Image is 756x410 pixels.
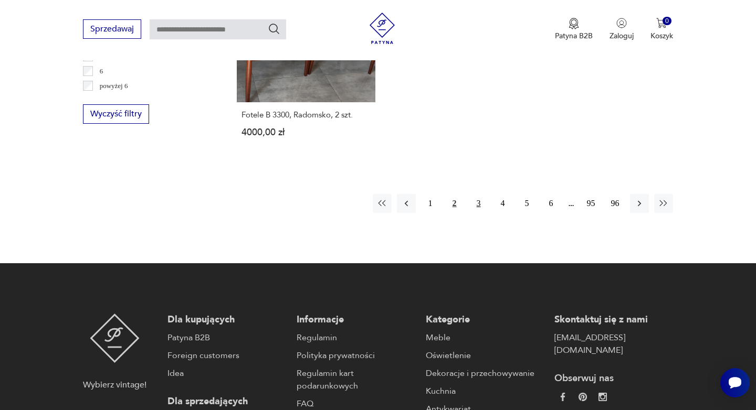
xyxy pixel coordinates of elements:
a: Oświetlenie [426,349,544,362]
p: Patyna B2B [555,31,593,41]
p: 4000,00 zł [241,128,370,137]
p: powyżej 6 [100,80,128,92]
p: Skontaktuj się z nami [554,314,673,326]
p: Dla sprzedających [167,395,286,408]
button: 2 [445,194,464,213]
button: 6 [542,194,561,213]
p: Zaloguj [610,31,634,41]
a: [EMAIL_ADDRESS][DOMAIN_NAME] [554,331,673,357]
img: Ikonka użytkownika [616,18,627,28]
button: Wyczyść filtry [83,104,149,124]
a: Idea [167,367,286,380]
p: Kategorie [426,314,544,326]
img: Patyna - sklep z meblami i dekoracjami vintage [90,314,140,363]
a: Meble [426,331,544,344]
p: Wybierz vintage! [83,379,146,391]
p: Koszyk [650,31,673,41]
a: Kuchnia [426,385,544,397]
img: Patyna - sklep z meblami i dekoracjami vintage [366,13,398,44]
a: Dekoracje i przechowywanie [426,367,544,380]
a: Patyna B2B [167,331,286,344]
button: Szukaj [268,23,280,35]
a: Ikona medaluPatyna B2B [555,18,593,41]
a: Sprzedawaj [83,26,141,34]
p: Dla kupujących [167,314,286,326]
button: 95 [582,194,601,213]
a: FAQ [297,397,415,410]
button: 4 [493,194,512,213]
button: Sprzedawaj [83,19,141,39]
img: c2fd9cf7f39615d9d6839a72ae8e59e5.webp [598,393,607,401]
img: da9060093f698e4c3cedc1453eec5031.webp [559,393,567,401]
p: 6 [100,66,103,77]
img: Ikona koszyka [656,18,667,28]
p: Obserwuj nas [554,372,673,385]
h3: Fotele B 3300, Radomsko, 2 szt. [241,111,370,120]
img: Ikona medalu [569,18,579,29]
a: Polityka prywatności [297,349,415,362]
button: 5 [518,194,537,213]
iframe: Smartsupp widget button [720,368,750,397]
button: 1 [421,194,440,213]
button: 3 [469,194,488,213]
button: 96 [606,194,625,213]
img: 37d27d81a828e637adc9f9cb2e3d3a8a.webp [579,393,587,401]
div: 0 [663,17,671,26]
a: Regulamin kart podarunkowych [297,367,415,392]
a: Foreign customers [167,349,286,362]
a: Regulamin [297,331,415,344]
p: Informacje [297,314,415,326]
button: Zaloguj [610,18,634,41]
button: Patyna B2B [555,18,593,41]
button: 0Koszyk [650,18,673,41]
